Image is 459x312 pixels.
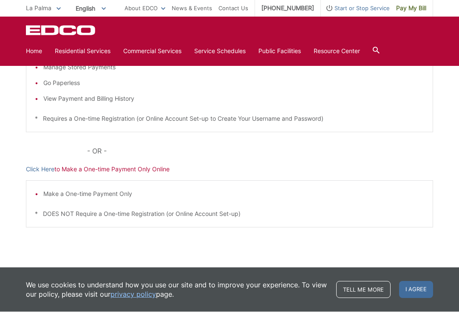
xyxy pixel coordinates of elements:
p: * Requires a One-time Registration (or Online Account Set-up to Create Your Username and Password) [35,114,424,124]
li: Go Paperless [43,79,424,88]
a: privacy policy [110,290,156,299]
a: Contact Us [218,4,248,13]
a: Home [26,47,42,56]
span: English [69,2,112,16]
span: La Palma [26,5,51,12]
p: We use cookies to understand how you use our site and to improve your experience. To view our pol... [26,281,328,299]
li: Manage Stored Payments [43,63,424,72]
a: Public Facilities [258,47,301,56]
li: Make a One-time Payment Only [43,190,424,199]
p: to Make a One-time Payment Only Online [26,165,433,174]
a: EDCD logo. Return to the homepage. [26,26,96,36]
p: * DOES NOT Require a One-time Registration (or Online Account Set-up) [35,210,424,219]
a: News & Events [172,4,212,13]
a: Service Schedules [194,47,246,56]
a: Resource Center [314,47,360,56]
a: Commercial Services [123,47,181,56]
span: Pay My Bill [396,4,426,13]
a: About EDCO [125,4,165,13]
a: Click Here [26,165,54,174]
p: - OR - [87,145,433,157]
a: Residential Services [55,47,110,56]
li: View Payment and Billing History [43,94,424,104]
